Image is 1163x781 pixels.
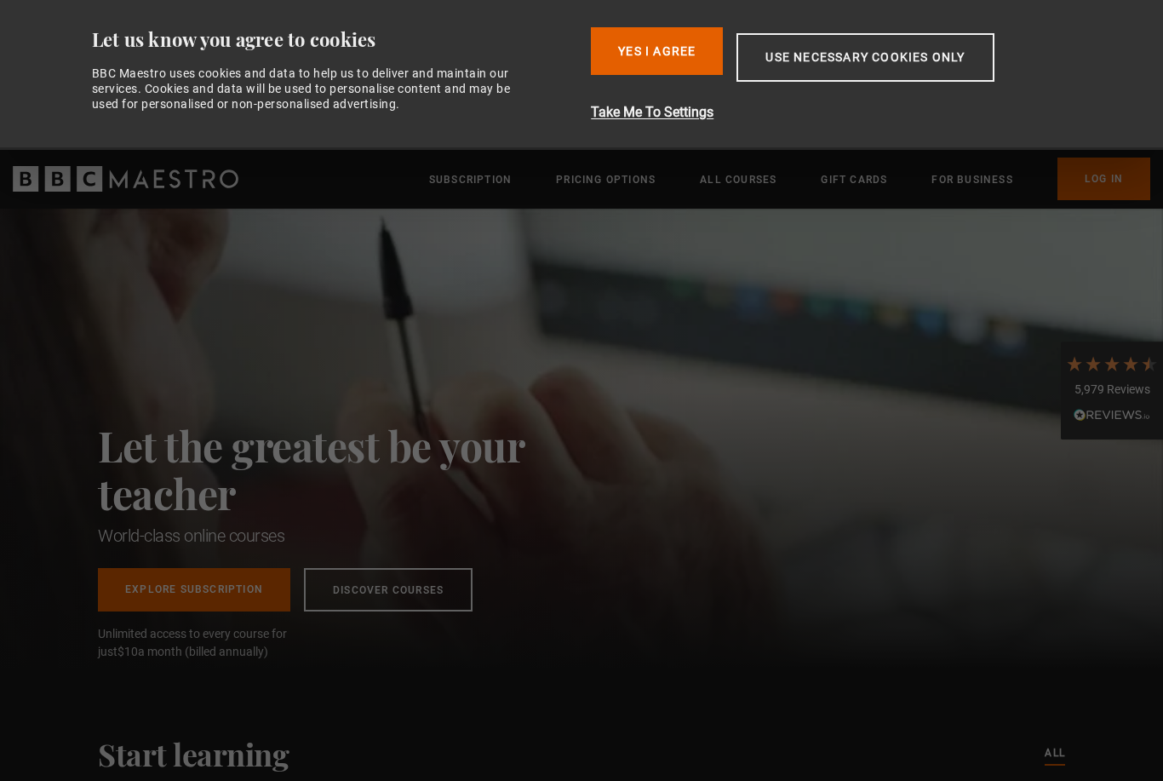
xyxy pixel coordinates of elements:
button: Take Me To Settings [591,102,1084,123]
button: Use necessary cookies only [736,33,994,82]
button: Yes I Agree [591,27,723,75]
img: REVIEWS.io [1074,409,1150,421]
div: Let us know you agree to cookies [92,27,578,52]
a: Discover Courses [304,568,473,612]
a: Log In [1057,158,1150,200]
span: Unlimited access to every course for just a month (billed annually) [98,625,328,661]
a: Gift Cards [821,171,887,188]
a: Subscription [429,171,512,188]
a: Pricing Options [556,171,656,188]
h1: World-class online courses [98,524,600,548]
h2: Let the greatest be your teacher [98,422,600,517]
svg: BBC Maestro [13,166,238,192]
a: Explore Subscription [98,568,290,612]
div: 5,979 ReviewsRead All Reviews [1061,342,1163,440]
nav: Primary [429,158,1150,200]
div: Read All Reviews [1065,406,1159,427]
a: All Courses [700,171,776,188]
div: 4.7 Stars [1065,354,1159,373]
div: 5,979 Reviews [1065,382,1159,399]
span: $10 [117,645,138,658]
div: BBC Maestro uses cookies and data to help us to deliver and maintain our services. Cookies and da... [92,66,530,112]
a: For business [931,171,1012,188]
